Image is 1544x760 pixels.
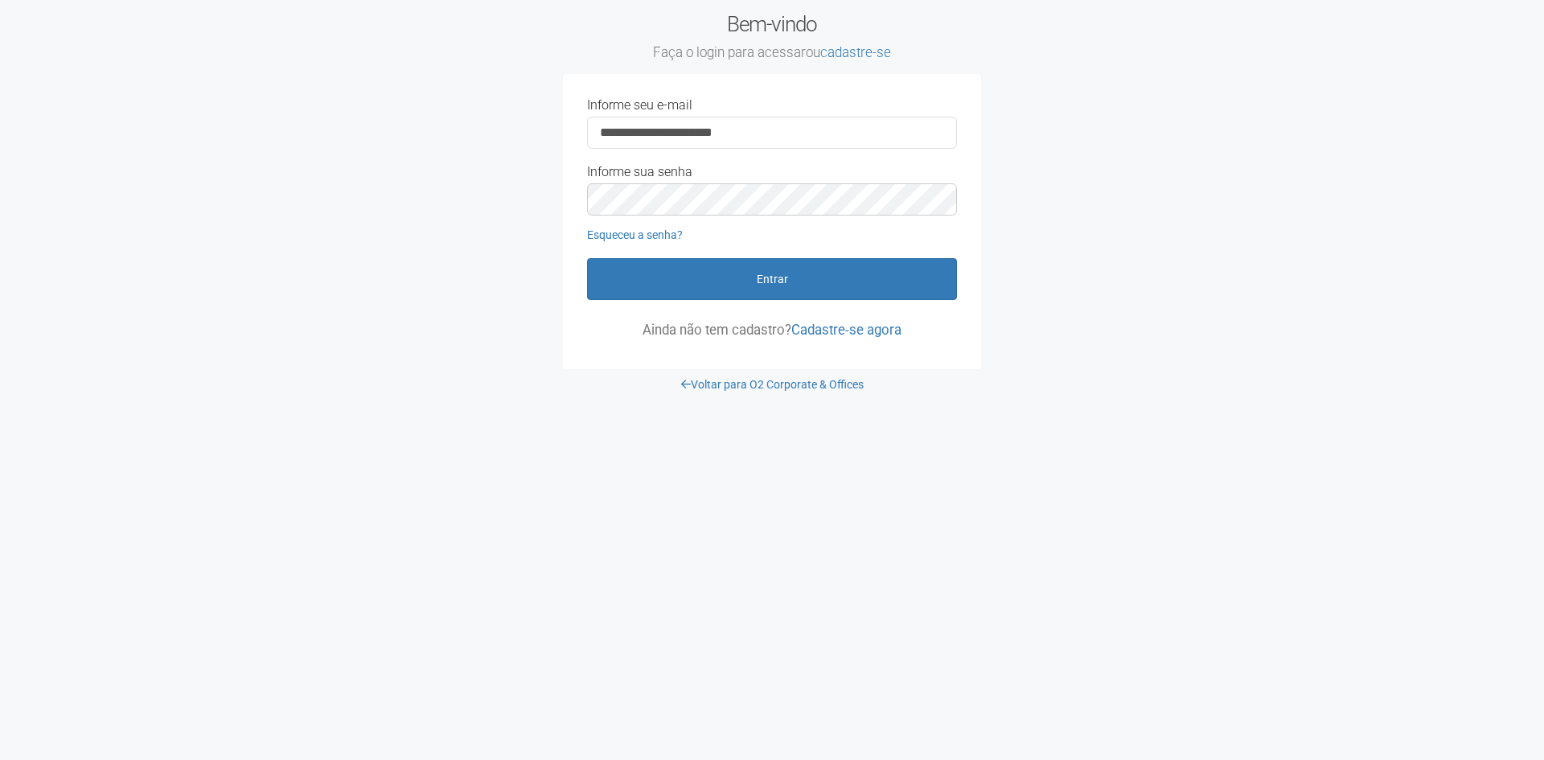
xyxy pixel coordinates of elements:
label: Informe seu e-mail [587,98,692,113]
a: cadastre-se [820,44,891,60]
button: Entrar [587,258,957,300]
h2: Bem-vindo [563,12,981,62]
small: Faça o login para acessar [563,44,981,62]
p: Ainda não tem cadastro? [587,322,957,337]
a: Esqueceu a senha? [587,228,683,241]
label: Informe sua senha [587,165,692,179]
a: Voltar para O2 Corporate & Offices [681,378,864,391]
span: ou [806,44,891,60]
a: Cadastre-se agora [791,322,901,338]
